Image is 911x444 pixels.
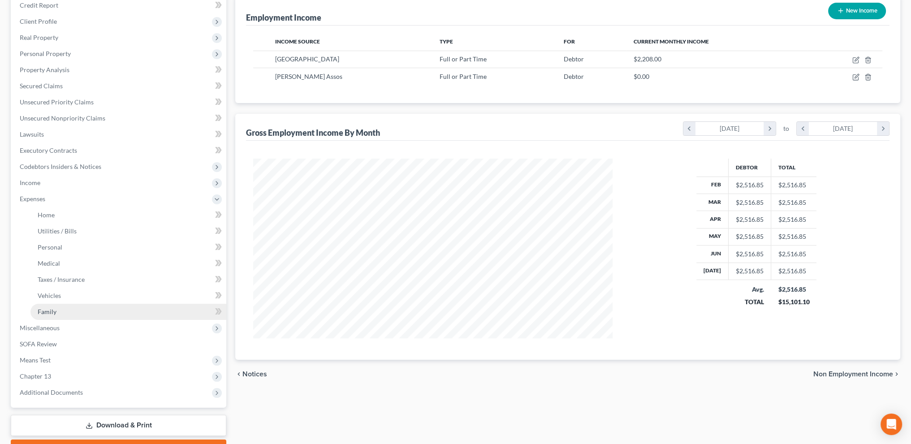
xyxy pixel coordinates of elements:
span: $0.00 [633,73,649,80]
th: Apr [696,211,729,228]
a: Lawsuits [13,126,226,142]
span: Debtor [564,55,584,63]
span: Codebtors Insiders & Notices [20,163,101,170]
span: Utilities / Bills [38,227,77,235]
span: [GEOGRAPHIC_DATA] [275,55,339,63]
button: chevron_left Notices [235,371,267,378]
span: Miscellaneous [20,324,60,332]
span: Expenses [20,195,45,203]
span: Additional Documents [20,388,83,396]
div: [DATE] [695,122,764,135]
span: Unsecured Nonpriority Claims [20,114,105,122]
th: Debtor [728,159,771,177]
span: Vehicles [38,292,61,299]
td: $2,516.85 [771,211,816,228]
th: Jun [696,246,729,263]
div: TOTAL [735,297,764,306]
span: Current Monthly Income [633,38,708,45]
a: Vehicles [30,288,226,304]
span: Medical [38,259,60,267]
div: $2,516.85 [736,232,764,241]
span: Debtor [564,73,584,80]
div: $2,516.85 [736,250,764,259]
a: Secured Claims [13,78,226,94]
td: $2,516.85 [771,246,816,263]
div: Gross Employment Income By Month [246,127,380,138]
i: chevron_left [683,122,695,135]
td: $2,516.85 [771,263,816,280]
a: SOFA Review [13,336,226,352]
span: Full or Part Time [440,73,487,80]
th: Feb [696,177,729,194]
span: Means Test [20,356,51,364]
span: Executory Contracts [20,147,77,154]
a: Unsecured Nonpriority Claims [13,110,226,126]
a: Home [30,207,226,223]
span: Secured Claims [20,82,63,90]
div: $2,516.85 [736,198,764,207]
span: Client Profile [20,17,57,25]
div: Employment Income [246,12,321,23]
span: Personal [38,243,62,251]
div: $15,101.10 [778,297,809,306]
span: Lawsuits [20,130,44,138]
div: $2,516.85 [736,181,764,190]
td: $2,516.85 [771,228,816,245]
span: Credit Report [20,1,58,9]
th: May [696,228,729,245]
span: For [564,38,575,45]
span: Property Analysis [20,66,69,73]
div: $2,516.85 [778,285,809,294]
span: Income [20,179,40,186]
span: Personal Property [20,50,71,57]
a: Taxes / Insurance [30,272,226,288]
a: Family [30,304,226,320]
a: Unsecured Priority Claims [13,94,226,110]
span: Unsecured Priority Claims [20,98,94,106]
span: Full or Part Time [440,55,487,63]
div: Avg. [735,285,764,294]
i: chevron_right [764,122,776,135]
span: to [783,124,789,133]
i: chevron_left [797,122,809,135]
span: $2,208.00 [633,55,661,63]
td: $2,516.85 [771,194,816,211]
a: Executory Contracts [13,142,226,159]
a: Download & Print [11,415,226,436]
i: chevron_left [235,371,242,378]
i: chevron_right [893,371,900,378]
span: Taxes / Insurance [38,276,85,283]
div: [DATE] [809,122,877,135]
div: Open Intercom Messenger [881,414,902,435]
a: Personal [30,239,226,255]
span: Chapter 13 [20,372,51,380]
span: Notices [242,371,267,378]
th: Mar [696,194,729,211]
a: Medical [30,255,226,272]
i: chevron_right [877,122,889,135]
span: Non Employment Income [813,371,893,378]
span: Family [38,308,56,315]
span: [PERSON_NAME] Assos [275,73,342,80]
div: $2,516.85 [736,215,764,224]
td: $2,516.85 [771,177,816,194]
th: Total [771,159,816,177]
a: Utilities / Bills [30,223,226,239]
th: [DATE] [696,263,729,280]
span: Home [38,211,55,219]
span: SOFA Review [20,340,57,348]
span: Real Property [20,34,58,41]
span: Type [440,38,453,45]
button: Non Employment Income chevron_right [813,371,900,378]
button: New Income [828,3,886,19]
a: Property Analysis [13,62,226,78]
span: Income Source [275,38,320,45]
div: $2,516.85 [736,267,764,276]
